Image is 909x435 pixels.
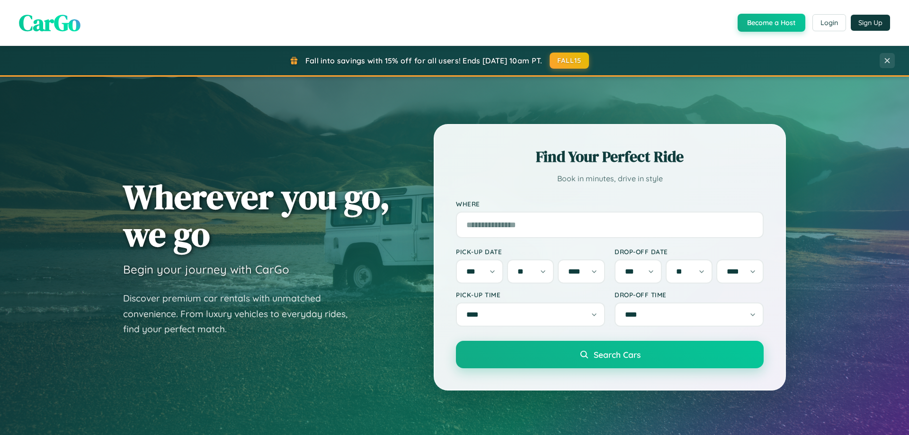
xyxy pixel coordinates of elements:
span: Fall into savings with 15% off for all users! Ends [DATE] 10am PT. [305,56,543,65]
button: Search Cars [456,341,764,368]
h2: Find Your Perfect Ride [456,146,764,167]
h1: Wherever you go, we go [123,178,390,253]
label: Pick-up Date [456,248,605,256]
p: Discover premium car rentals with unmatched convenience. From luxury vehicles to everyday rides, ... [123,291,360,337]
p: Book in minutes, drive in style [456,172,764,186]
label: Drop-off Time [615,291,764,299]
button: Login [812,14,846,31]
button: FALL15 [550,53,589,69]
label: Drop-off Date [615,248,764,256]
label: Pick-up Time [456,291,605,299]
h3: Begin your journey with CarGo [123,262,289,276]
button: Become a Host [738,14,805,32]
span: Search Cars [594,349,641,360]
button: Sign Up [851,15,890,31]
label: Where [456,200,764,208]
span: CarGo [19,7,80,38]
